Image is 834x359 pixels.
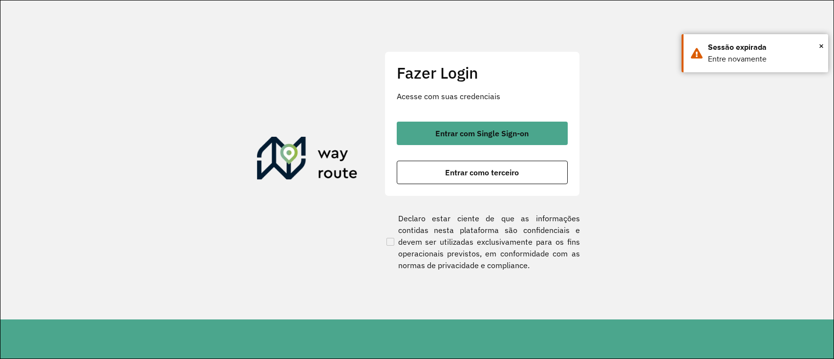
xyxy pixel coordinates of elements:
[708,42,821,53] div: Sessão expirada
[708,53,821,65] div: Entre novamente
[385,212,580,271] label: Declaro estar ciente de que as informações contidas nesta plataforma são confidenciais e devem se...
[397,161,568,184] button: button
[819,39,824,53] button: Close
[445,169,519,176] span: Entrar como terceiro
[397,122,568,145] button: button
[397,90,568,102] p: Acesse com suas credenciais
[397,63,568,82] h2: Fazer Login
[819,39,824,53] span: ×
[257,137,358,184] img: Roteirizador AmbevTech
[435,129,529,137] span: Entrar com Single Sign-on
